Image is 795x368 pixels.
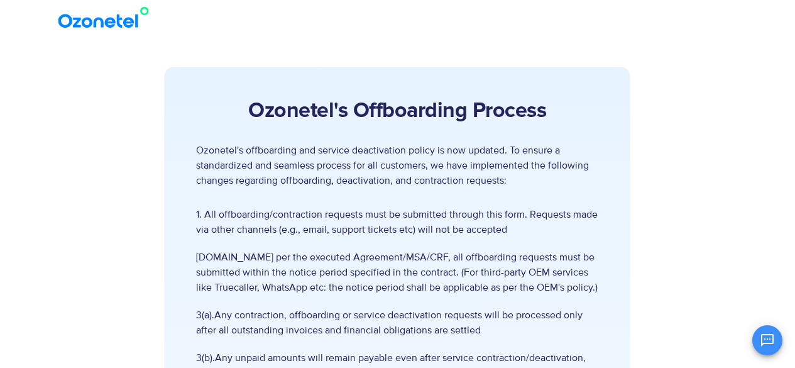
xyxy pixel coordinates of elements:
[196,143,598,188] p: Ozonetel's offboarding and service deactivation policy is now updated. To ensure a standardized a...
[196,207,598,237] span: 1. All offboarding/contraction requests must be submitted through this form. Requests made via ot...
[752,325,782,355] button: Open chat
[196,308,598,338] span: 3(a).Any contraction, offboarding or service deactivation requests will be processed only after a...
[196,99,598,124] h2: Ozonetel's Offboarding Process
[196,250,598,295] span: [DOMAIN_NAME] per the executed Agreement/MSA/CRF, all offboarding requests must be submitted with...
